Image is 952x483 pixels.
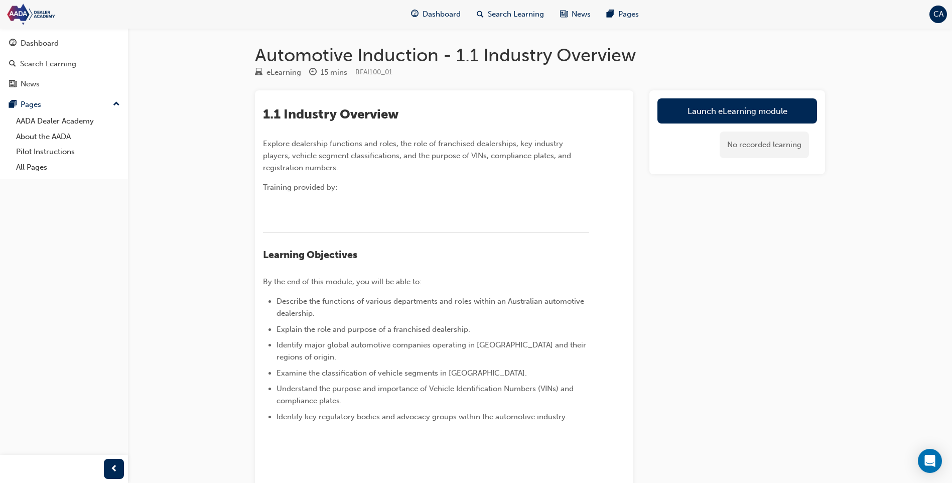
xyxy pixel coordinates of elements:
[4,95,124,114] button: Pages
[4,34,124,53] a: Dashboard
[929,6,947,23] button: CA
[12,113,124,129] a: AADA Dealer Academy
[113,98,120,111] span: up-icon
[657,98,817,124] a: Launch eLearning module
[618,9,639,20] span: Pages
[12,144,124,160] a: Pilot Instructions
[918,449,942,473] div: Open Intercom Messenger
[12,129,124,145] a: About the AADA
[5,3,120,26] img: Trak
[263,249,357,261] span: Learning Objectives
[411,8,419,21] span: guage-icon
[321,67,347,78] div: 15 mins
[4,55,124,73] a: Search Learning
[20,58,76,70] div: Search Learning
[488,9,544,20] span: Search Learning
[21,78,40,90] div: News
[607,8,614,21] span: pages-icon
[9,39,17,48] span: guage-icon
[355,68,392,76] span: Learning resource code
[277,369,527,378] span: Examine the classification of vehicle segments in [GEOGRAPHIC_DATA].
[263,139,573,172] span: Explore dealership functions and roles, the role of franchised dealerships, key industry players,...
[277,340,588,361] span: Identify major global automotive companies operating in [GEOGRAPHIC_DATA] and their regions of or...
[255,66,301,79] div: Type
[560,8,568,21] span: news-icon
[933,9,943,20] span: CA
[110,463,118,475] span: prev-icon
[255,44,825,66] h1: Automotive Induction - 1.1 Industry Overview
[277,384,576,405] span: Understand the purpose and importance of Vehicle Identification Numbers (VINs) and compliance pla...
[255,68,262,77] span: learningResourceType_ELEARNING-icon
[403,4,469,25] a: guage-iconDashboard
[4,32,124,95] button: DashboardSearch LearningNews
[9,100,17,109] span: pages-icon
[277,412,568,421] span: Identify key regulatory bodies and advocacy groups within the automotive industry.
[9,80,17,89] span: news-icon
[552,4,599,25] a: news-iconNews
[309,66,347,79] div: Duration
[266,67,301,78] div: eLearning
[277,325,470,334] span: Explain the role and purpose of a franchised dealership.
[12,160,124,175] a: All Pages
[720,132,809,158] div: No recorded learning
[423,9,461,20] span: Dashboard
[572,9,591,20] span: News
[4,75,124,93] a: News
[469,4,552,25] a: search-iconSearch Learning
[599,4,647,25] a: pages-iconPages
[9,60,16,69] span: search-icon
[277,297,586,318] span: Describe the functions of various departments and roles within an Australian automotive dealership.
[263,277,422,286] span: By the end of this module, you will be able to:
[309,68,317,77] span: clock-icon
[263,106,398,122] span: 1.1 Industry Overview
[21,38,59,49] div: Dashboard
[21,99,41,110] div: Pages
[263,183,337,192] span: Training provided by:
[477,8,484,21] span: search-icon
